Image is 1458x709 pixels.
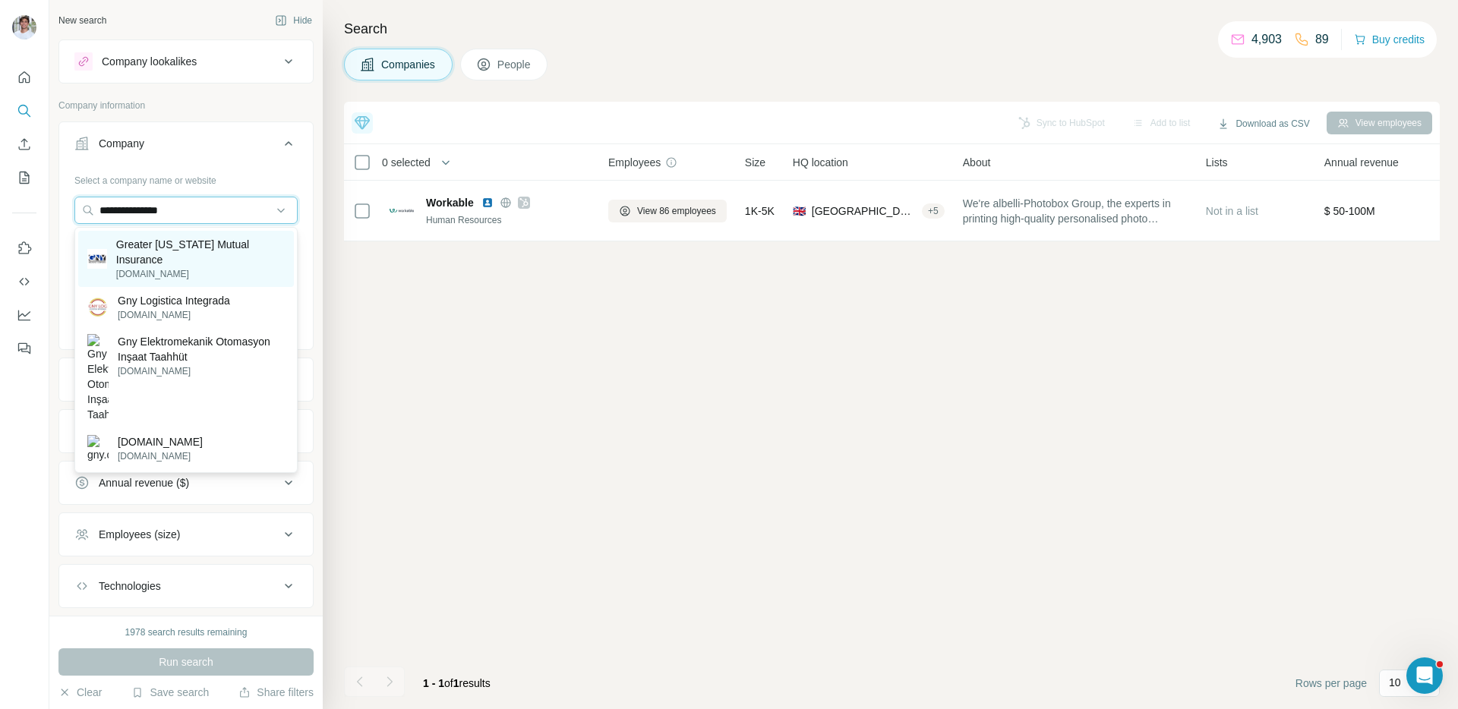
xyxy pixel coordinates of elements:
button: Search [12,97,36,124]
img: Gny Logistica Integrada [87,297,109,318]
button: Industry [59,361,313,398]
button: Enrich CSV [12,131,36,158]
span: $ 50-100M [1324,205,1375,217]
span: Rows per page [1295,676,1367,691]
button: View 86 employees [608,200,727,222]
button: Quick start [12,64,36,91]
span: Employees [608,155,661,170]
button: Use Surfe API [12,268,36,295]
div: Employees (size) [99,527,180,542]
p: 4,903 [1251,30,1282,49]
span: 0 selected [382,155,431,170]
span: 1 [453,677,459,689]
img: LinkedIn logo [481,197,494,209]
button: Dashboard [12,301,36,329]
span: Not in a list [1206,205,1258,217]
div: Technologies [99,578,161,594]
div: Human Resources [426,213,590,227]
span: Annual revenue [1324,155,1399,170]
button: Employees (size) [59,516,313,553]
p: [DOMAIN_NAME] [116,267,285,281]
div: Company [99,136,144,151]
span: [GEOGRAPHIC_DATA] [812,203,916,219]
p: Greater [US_STATE] Mutual Insurance [116,237,285,267]
h4: Search [344,18,1440,39]
span: of [444,677,453,689]
button: My lists [12,164,36,191]
p: [DOMAIN_NAME] [118,364,285,378]
div: Company lookalikes [102,54,197,69]
span: About [963,155,991,170]
span: results [423,677,491,689]
img: Logo of Workable [390,209,414,213]
img: Gny Elektromekanik Otomasyon Inşaat Taahhüt [87,334,109,422]
p: Gny Elektromekanik Otomasyon Inşaat Taahhüt [118,334,285,364]
p: [DOMAIN_NAME] [118,434,203,449]
p: Company information [58,99,314,112]
p: Gny Logistica Integrada [118,293,230,308]
button: Technologies [59,568,313,604]
span: Lists [1206,155,1228,170]
span: 🇬🇧 [793,203,806,219]
img: Avatar [12,15,36,39]
div: 1978 search results remaining [125,625,248,639]
img: gny.com.au [87,435,109,462]
button: Hide [264,9,323,32]
span: View 86 employees [637,204,716,218]
button: Buy credits [1354,29,1425,50]
span: 1K-5K [745,203,775,219]
div: Select a company name or website [74,168,298,187]
p: 89 [1315,30,1329,49]
button: Share filters [238,685,314,700]
p: 10 [1389,675,1401,690]
button: HQ location [59,413,313,449]
span: Companies [381,57,437,72]
span: Workable [426,195,474,210]
span: People [497,57,532,72]
button: Company lookalikes [59,43,313,80]
img: Greater New York Mutual Insurance [87,249,107,269]
button: Company [59,125,313,168]
p: [DOMAIN_NAME] [118,449,203,463]
p: [DOMAIN_NAME] [118,308,230,322]
span: We're albelli-Photobox Group, the experts in printing high-quality personalised photo products, f... [963,196,1188,226]
span: HQ location [793,155,848,170]
button: Annual revenue ($) [59,465,313,501]
button: Download as CSV [1207,112,1320,135]
button: Feedback [12,335,36,362]
button: Use Surfe on LinkedIn [12,235,36,262]
div: New search [58,14,106,27]
button: Save search [131,685,209,700]
span: 1 - 1 [423,677,444,689]
div: + 5 [922,204,945,218]
iframe: Intercom live chat [1406,657,1443,694]
span: Size [745,155,765,170]
div: Annual revenue ($) [99,475,189,490]
button: Clear [58,685,102,700]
